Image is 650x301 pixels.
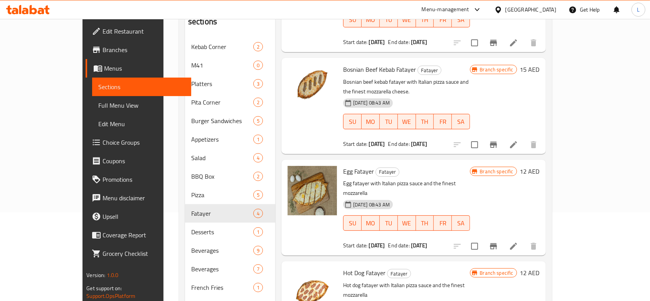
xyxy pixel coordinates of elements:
span: SU [347,218,359,229]
button: MO [362,114,380,129]
button: FR [434,12,452,27]
a: Coverage Report [86,226,191,244]
h2: Menu sections [188,4,227,27]
div: Kebab Corner2 [185,37,275,56]
a: Edit Menu [92,115,191,133]
button: SA [452,215,470,231]
h6: 12 AED [520,267,540,278]
span: FR [437,218,449,229]
span: Pizza [191,190,253,200]
div: items [253,135,263,144]
span: End date: [388,37,410,47]
span: TU [383,218,395,229]
b: [DATE] [369,240,385,250]
a: Menu disclaimer [86,189,191,207]
p: Hot dog fatayer with Italian pizza sauce and the finest mozzarella [343,281,470,300]
p: Bosnian beef kebab fatayer with Italian pizza sauce and the finest mozzarella cheese. [343,77,470,96]
span: 1 [254,284,263,291]
span: SA [455,116,467,127]
span: FR [437,14,449,25]
div: items [253,264,263,274]
span: 1 [254,136,263,143]
span: Upsell [103,212,185,221]
span: Grocery Checklist [103,249,185,258]
span: WE [401,14,413,25]
span: Choice Groups [103,138,185,147]
div: BBQ Box2 [185,167,275,186]
span: Select to update [466,238,483,254]
p: Egg fatayer with Italian pizza sauce and the finest mozzarella [343,179,470,198]
span: MO [365,14,377,25]
span: Coupons [103,156,185,166]
a: Edit menu item [509,38,518,47]
button: FR [434,114,452,129]
a: Full Menu View [92,96,191,115]
span: 2 [254,173,263,180]
span: 1.0.0 [107,270,119,280]
div: Burger Sandwiches5 [185,112,275,130]
div: M410 [185,56,275,74]
span: Promotions [103,175,185,184]
h6: 15 AED [520,64,540,75]
span: 5 [254,191,263,199]
span: SA [455,218,467,229]
span: TU [383,14,395,25]
img: Egg Fatayer [288,166,337,215]
div: French Fries1 [185,278,275,297]
a: Branches [86,41,191,59]
span: Branch specific [477,269,516,277]
span: 9 [254,247,263,254]
span: SA [455,14,467,25]
span: Fatayer [418,66,441,75]
div: Fatayer [418,66,441,75]
span: TH [419,14,431,25]
button: delete [524,237,543,255]
a: Support.OpsPlatform [86,291,135,301]
button: TU [380,215,398,231]
a: Upsell [86,207,191,226]
span: SU [347,116,359,127]
div: Appetizers1 [185,130,275,149]
button: Branch-specific-item [484,34,503,52]
button: delete [524,34,543,52]
span: 2 [254,99,263,106]
span: TU [383,116,395,127]
span: Menu disclaimer [103,193,185,203]
button: SU [343,12,362,27]
a: Menus [86,59,191,78]
span: Fatayer [191,209,253,218]
span: 2 [254,43,263,51]
span: 3 [254,80,263,88]
span: TH [419,116,431,127]
span: Edit Menu [98,119,185,129]
div: items [253,227,263,237]
span: End date: [388,240,410,250]
span: [DATE] 08:43 AM [350,99,393,107]
img: Bosnian Beef Kebab Fatayer [288,64,337,113]
a: Edit menu item [509,242,518,251]
div: French Fries [191,283,253,292]
button: SU [343,114,362,129]
button: Branch-specific-item [484,135,503,154]
span: Burger Sandwiches [191,116,253,125]
span: Get support on: [86,283,122,293]
div: Menu-management [422,5,469,14]
b: [DATE] [411,139,427,149]
button: TH [416,114,434,129]
button: TU [380,12,398,27]
span: Kebab Corner [191,42,253,51]
span: Appetizers [191,135,253,144]
b: [DATE] [411,240,427,250]
div: Fatayer [376,167,399,177]
span: Platters [191,79,253,88]
span: Salad [191,153,253,162]
div: items [253,190,263,200]
span: Branch specific [477,168,516,175]
span: Sections [98,82,185,91]
button: delete [524,135,543,154]
a: Edit Restaurant [86,22,191,41]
